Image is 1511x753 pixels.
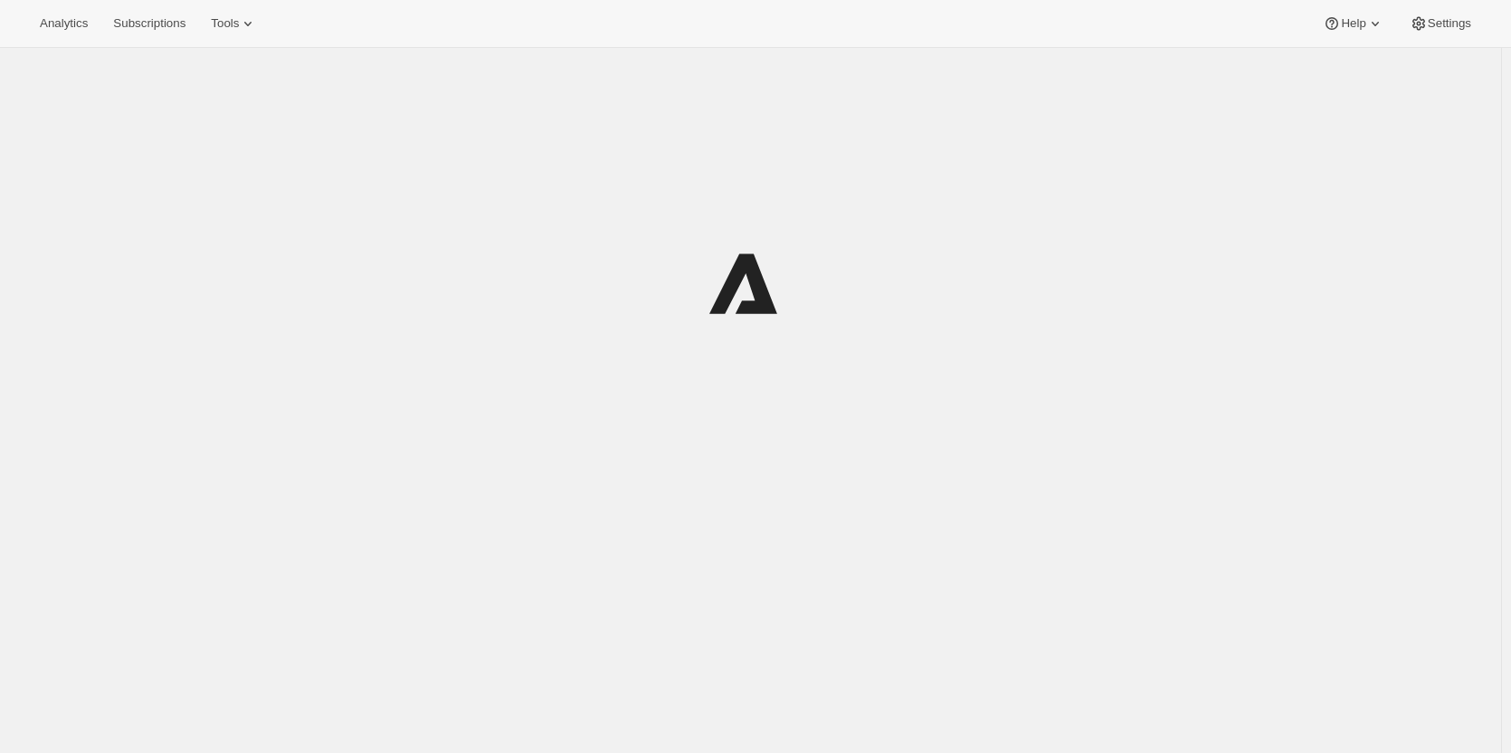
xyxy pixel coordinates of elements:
span: Help [1341,16,1365,31]
button: Help [1312,11,1394,36]
button: Settings [1399,11,1482,36]
span: Settings [1428,16,1471,31]
span: Tools [211,16,239,31]
button: Subscriptions [102,11,196,36]
span: Subscriptions [113,16,185,31]
span: Analytics [40,16,88,31]
button: Tools [200,11,268,36]
button: Analytics [29,11,99,36]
